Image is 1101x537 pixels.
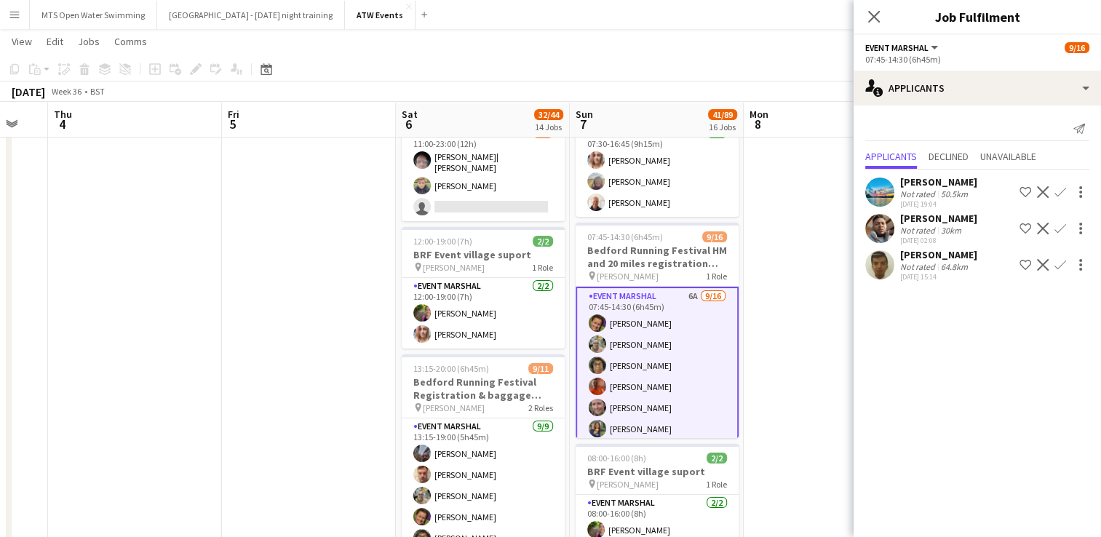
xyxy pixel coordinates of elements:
[938,261,971,272] div: 64.8km
[576,108,593,121] span: Sun
[528,402,553,413] span: 2 Roles
[1065,42,1089,53] span: 9/16
[30,1,157,29] button: MTS Open Water Swimming
[854,7,1101,26] h3: Job Fulfilment
[900,212,977,225] div: [PERSON_NAME]
[900,261,938,272] div: Not rated
[413,363,489,374] span: 13:15-20:00 (6h45m)
[534,109,563,120] span: 32/44
[597,271,659,282] span: [PERSON_NAME]
[72,32,106,51] a: Jobs
[865,54,1089,65] div: 07:45-14:30 (6h45m)
[576,125,739,217] app-card-role: Event Marshal3/307:30-16:45 (9h15m)[PERSON_NAME][PERSON_NAME][PERSON_NAME]
[413,236,472,247] span: 12:00-19:00 (7h)
[402,248,565,261] h3: BRF Event village suport
[576,223,739,438] app-job-card: 07:45-14:30 (6h45m)9/16Bedford Running Festival HM and 20 miles registration baggagge and t- shir...
[900,199,977,209] div: [DATE] 19:04
[402,125,565,221] app-card-role: Event Marshal3A2/311:00-23:00 (12h)[PERSON_NAME]| [PERSON_NAME][PERSON_NAME]
[587,231,663,242] span: 07:45-14:30 (6h45m)
[402,375,565,402] h3: Bedford Running Festival Registration & baggage marshal
[402,227,565,349] app-job-card: 12:00-19:00 (7h)2/2BRF Event village suport [PERSON_NAME]1 RoleEvent Marshal2/212:00-19:00 (7h)[P...
[402,278,565,349] app-card-role: Event Marshal2/212:00-19:00 (7h)[PERSON_NAME][PERSON_NAME]
[576,465,739,478] h3: BRF Event village suport
[41,32,69,51] a: Edit
[865,151,917,162] span: Applicants
[78,35,100,48] span: Jobs
[576,244,739,270] h3: Bedford Running Festival HM and 20 miles registration baggagge and t- shirts
[402,61,565,221] app-job-card: 11:00-23:00 (12h)2/3Bedford Running Festival Parking Marshal Longholme Way1 RoleEvent Marshal3A2/...
[900,175,977,188] div: [PERSON_NAME]
[400,116,418,132] span: 6
[114,35,147,48] span: Comms
[980,151,1036,162] span: Unavailable
[423,402,485,413] span: [PERSON_NAME]
[108,32,153,51] a: Comms
[533,236,553,247] span: 2/2
[938,225,964,236] div: 30km
[708,109,737,120] span: 41/89
[532,262,553,273] span: 1 Role
[345,1,416,29] button: ATW Events
[929,151,969,162] span: Declined
[90,86,105,97] div: BST
[576,61,739,217] app-job-card: 07:30-16:45 (9h15m)3/3Bedford Running Festival Parking Marshal Longholme Way1 RoleEvent Marshal3/...
[54,108,72,121] span: Thu
[52,116,72,132] span: 4
[226,116,239,132] span: 5
[535,122,563,132] div: 14 Jobs
[706,479,727,490] span: 1 Role
[12,35,32,48] span: View
[706,271,727,282] span: 1 Role
[228,108,239,121] span: Fri
[12,84,45,99] div: [DATE]
[747,116,768,132] span: 8
[423,262,485,273] span: [PERSON_NAME]
[707,453,727,464] span: 2/2
[6,32,38,51] a: View
[938,188,971,199] div: 50.5km
[900,236,977,245] div: [DATE] 02:08
[47,35,63,48] span: Edit
[854,71,1101,106] div: Applicants
[597,479,659,490] span: [PERSON_NAME]
[528,363,553,374] span: 9/11
[157,1,345,29] button: [GEOGRAPHIC_DATA] - [DATE] night training
[402,108,418,121] span: Sat
[702,231,727,242] span: 9/16
[709,122,736,132] div: 16 Jobs
[900,272,977,282] div: [DATE] 15:14
[48,86,84,97] span: Week 36
[865,42,929,53] span: Event Marshal
[900,248,977,261] div: [PERSON_NAME]
[587,453,646,464] span: 08:00-16:00 (8h)
[865,42,940,53] button: Event Marshal
[573,116,593,132] span: 7
[900,225,938,236] div: Not rated
[750,108,768,121] span: Mon
[900,188,938,199] div: Not rated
